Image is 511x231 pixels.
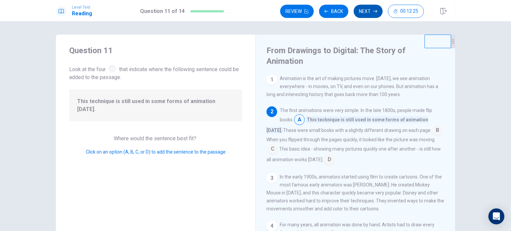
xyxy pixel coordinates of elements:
span: This technique is still used in some forms of animation [DATE]. [77,97,234,113]
span: These were small books with a slightly different drawing on each page. [283,128,431,133]
span: C [267,144,278,154]
span: The first animations were very simple. In the late 1800s, people made flip books. [280,108,432,122]
h4: From Drawings to Digital: The Story of Animation [266,45,443,66]
span: When you flipped through the pages quickly, it looked like the picture was moving. [266,137,435,142]
span: 00:12:25 [400,9,418,14]
div: 3 [266,173,277,183]
span: A [294,114,305,125]
button: 00:12:25 [388,5,424,18]
span: This technique is still used in some forms of animation [DATE]. [266,116,428,134]
div: Open Intercom Messenger [488,208,504,224]
button: Back [319,5,348,18]
span: Level Test [72,5,92,10]
div: 2 [266,106,277,117]
button: Review [280,5,314,18]
span: B [432,125,443,136]
span: Where would the sentence best fit? [114,135,198,142]
h1: Question 11 of 14 [140,7,185,15]
span: Look at the four that indicate where the following sentence could be added to the passage: [69,64,242,81]
div: 1 [266,74,277,85]
span: In the early 1900s, animators started using film to create cartoons. One of the most famous early... [266,174,444,211]
span: Animation is the art of making pictures move. [DATE], we see animation everywhere - in movies, on... [266,76,438,97]
button: Next [354,5,383,18]
h4: Question 11 [69,45,242,56]
span: This basic idea - showing many pictures quickly one after another - is still how all animation wo... [266,146,441,162]
span: Click on an option (A, B, C, or D) to add the sentence to the passage [86,149,226,155]
h1: Reading [72,10,92,18]
span: D [324,154,335,165]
